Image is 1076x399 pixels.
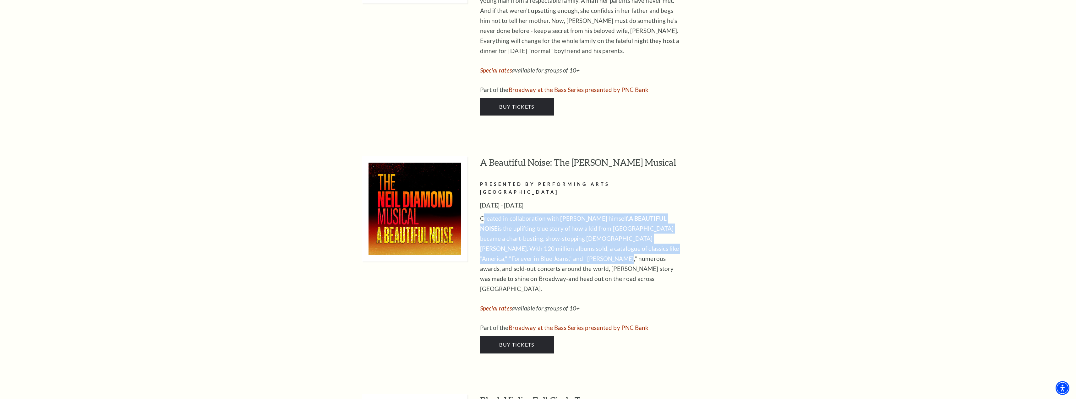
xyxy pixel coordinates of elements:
[480,98,554,116] a: Buy Tickets
[1056,381,1069,395] div: Accessibility Menu
[480,181,684,196] h2: PRESENTED BY PERFORMING ARTS [GEOGRAPHIC_DATA]
[480,305,580,312] em: available for groups of 10+
[480,200,684,210] h3: [DATE] - [DATE]
[509,324,649,331] a: Broadway at the Bass Series presented by PNC Bank
[480,213,684,294] p: Created in collaboration with [PERSON_NAME] himself, is the uplifting true story of how a kid fro...
[499,342,534,348] span: Buy Tickets
[499,104,534,110] span: Buy Tickets
[480,336,554,353] a: Buy Tickets
[480,215,667,232] strong: A BEAUTIFUL NOISE
[509,86,649,93] a: Broadway at the Bass Series presented by PNC Bank
[362,156,467,262] img: A Beautiful Noise: The Neil Diamond Musical
[480,85,684,95] p: Part of the
[480,305,512,312] a: Special rates
[480,323,684,333] p: Part of the
[480,156,733,174] h3: A Beautiful Noise: The [PERSON_NAME] Musical
[480,67,512,74] a: Special rates
[480,67,580,74] em: available for groups of 10+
